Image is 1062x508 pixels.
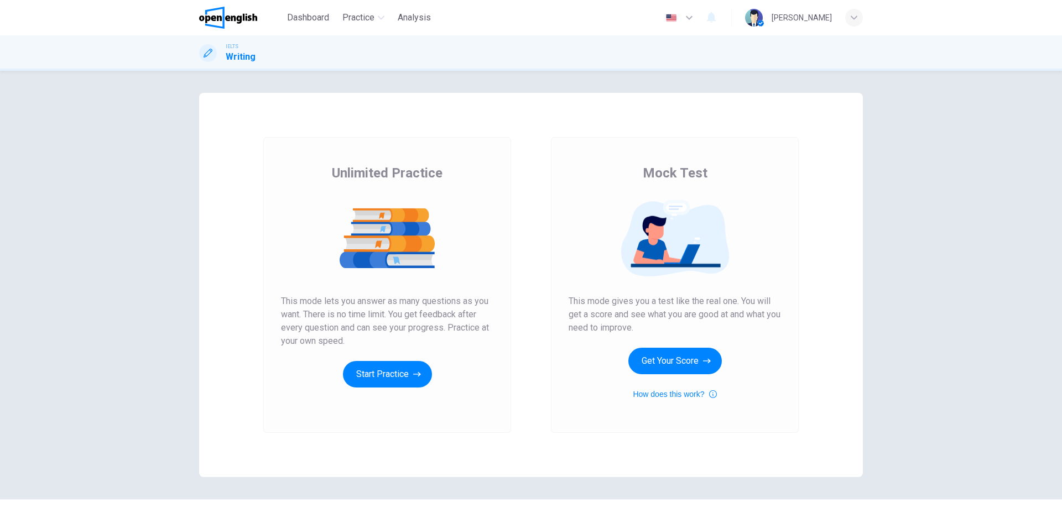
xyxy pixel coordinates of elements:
[633,387,716,401] button: How does this work?
[745,9,763,27] img: Profile picture
[332,164,442,182] span: Unlimited Practice
[199,7,257,29] img: OpenEnglish logo
[628,348,722,374] button: Get Your Score
[393,8,435,28] button: Analysis
[338,8,389,28] button: Practice
[664,14,678,22] img: en
[643,164,707,182] span: Mock Test
[342,11,374,24] span: Practice
[343,361,432,387] button: Start Practice
[398,11,431,24] span: Analysis
[199,7,283,29] a: OpenEnglish logo
[569,295,781,334] span: This mode gives you a test like the real one. You will get a score and see what you are good at a...
[226,43,238,50] span: IELTS
[287,11,329,24] span: Dashboard
[281,295,493,348] span: This mode lets you answer as many questions as you want. There is no time limit. You get feedback...
[772,11,832,24] div: [PERSON_NAME]
[226,50,256,64] h1: Writing
[283,8,334,28] button: Dashboard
